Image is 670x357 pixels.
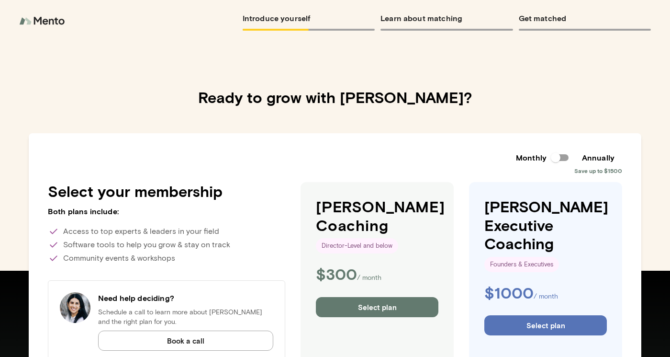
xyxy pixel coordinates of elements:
span: Save up to $1500 [574,167,622,174]
span: Founders & Executives [484,260,559,269]
h6: Need help deciding? [98,292,273,304]
p: Access to top experts & leaders in your field [48,226,285,237]
img: Have a question? [60,292,90,323]
p: / month [357,273,381,283]
button: Select plan [484,315,607,335]
h6: Learn about matching [380,12,513,25]
span: Director-Level and below [316,241,398,251]
p: Schedule a call to learn more about [PERSON_NAME] and the right plan for you. [98,308,273,327]
p: Software tools to help you grow & stay on track [48,239,285,251]
button: Select plan [316,297,438,317]
h4: $ 1000 [484,284,534,302]
button: Book a call [98,331,273,351]
h6: Get matched [519,12,651,25]
p: Community events & workshops [48,253,285,264]
p: / month [534,292,558,301]
h6: Annually [574,152,622,163]
h4: [PERSON_NAME] Executive Coaching [484,197,607,253]
h4: $ 300 [316,265,357,283]
h6: Monthly [516,152,547,163]
h4: Select your membership [48,182,285,200]
h6: Introduce yourself [243,12,375,25]
h4: [PERSON_NAME] Coaching [316,197,438,234]
img: logo [19,12,67,31]
h6: Both plans include: [48,206,285,217]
